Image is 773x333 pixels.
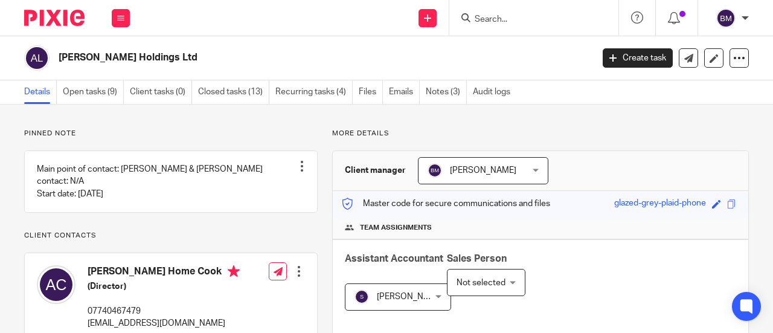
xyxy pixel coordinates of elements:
[359,80,383,104] a: Files
[228,265,240,277] i: Primary
[428,163,442,178] img: svg%3E
[24,10,85,26] img: Pixie
[24,45,50,71] img: svg%3E
[130,80,192,104] a: Client tasks (0)
[88,280,240,293] h5: (Director)
[447,254,507,263] span: Sales Person
[377,293,451,301] span: [PERSON_NAME] B
[332,129,749,138] p: More details
[389,80,420,104] a: Emails
[345,164,406,176] h3: Client manager
[59,51,480,64] h2: [PERSON_NAME] Holdings Ltd
[716,8,736,28] img: svg%3E
[37,265,75,304] img: svg%3E
[24,129,318,138] p: Pinned note
[473,80,516,104] a: Audit logs
[63,80,124,104] a: Open tasks (9)
[603,48,673,68] a: Create task
[614,197,706,211] div: glazed-grey-plaid-phone
[198,80,269,104] a: Closed tasks (13)
[426,80,467,104] a: Notes (3)
[450,166,516,175] span: [PERSON_NAME]
[24,80,57,104] a: Details
[275,80,353,104] a: Recurring tasks (4)
[360,223,432,233] span: Team assignments
[88,265,240,280] h4: [PERSON_NAME] Home Cook
[88,317,240,329] p: [EMAIL_ADDRESS][DOMAIN_NAME]
[342,198,550,210] p: Master code for secure communications and files
[473,15,582,25] input: Search
[354,289,369,304] img: svg%3E
[457,279,505,287] span: Not selected
[345,254,443,263] span: Assistant Accountant
[24,231,318,241] p: Client contacts
[88,305,240,317] p: 07740467479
